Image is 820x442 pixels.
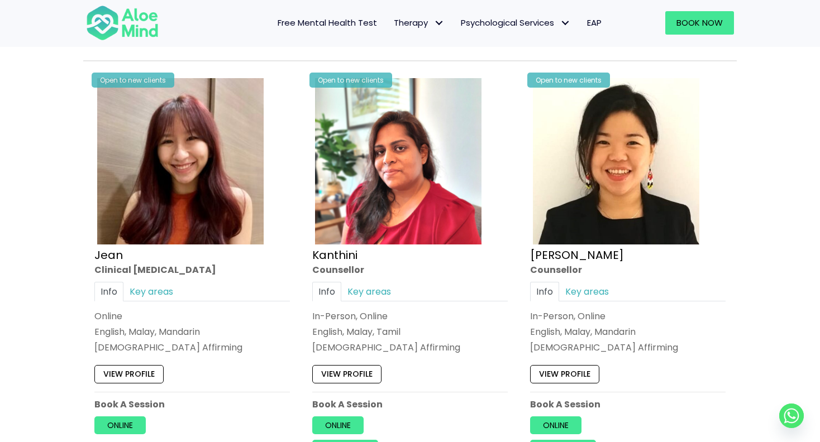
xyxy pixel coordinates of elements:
a: Key areas [559,282,615,301]
a: Kanthini [312,247,357,263]
div: Online [94,310,290,323]
a: EAP [579,11,610,35]
p: English, Malay, Mandarin [530,325,726,338]
a: Online [312,416,364,434]
div: In-Person, Online [312,310,508,323]
a: [PERSON_NAME] [530,247,624,263]
p: Book A Session [312,398,508,411]
a: Info [94,282,123,301]
a: View profile [312,366,382,383]
a: View profile [530,366,599,383]
div: [DEMOGRAPHIC_DATA] Affirming [530,342,726,354]
a: View profile [94,366,164,383]
p: English, Malay, Tamil [312,325,508,338]
div: Open to new clients [92,73,174,88]
a: TherapyTherapy: submenu [385,11,452,35]
div: [DEMOGRAPHIC_DATA] Affirming [312,342,508,354]
img: Karen Counsellor [533,78,699,244]
div: Counsellor [312,263,508,276]
a: Info [312,282,341,301]
nav: Menu [173,11,610,35]
div: Open to new clients [527,73,610,88]
img: Aloe mind Logo [86,4,159,41]
a: Psychological ServicesPsychological Services: submenu [452,11,579,35]
span: Psychological Services [461,17,570,28]
p: Book A Session [94,398,290,411]
span: Therapy [394,17,444,28]
img: Kanthini-profile [315,78,481,244]
div: Counsellor [530,263,726,276]
div: In-Person, Online [530,310,726,323]
span: EAP [587,17,602,28]
span: Therapy: submenu [431,15,447,31]
p: Book A Session [530,398,726,411]
img: Jean-300×300 [97,78,264,244]
div: [DEMOGRAPHIC_DATA] Affirming [94,342,290,354]
a: Key areas [123,282,179,301]
p: English, Malay, Mandarin [94,325,290,338]
span: Free Mental Health Test [278,17,377,28]
span: Psychological Services: submenu [557,15,573,31]
a: Info [530,282,559,301]
a: Jean [94,247,123,263]
a: Online [530,416,581,434]
a: Whatsapp [779,403,804,428]
div: Clinical [MEDICAL_DATA] [94,263,290,276]
span: Book Now [676,17,723,28]
a: Online [94,416,146,434]
a: Book Now [665,11,734,35]
div: Open to new clients [309,73,392,88]
a: Free Mental Health Test [269,11,385,35]
a: Key areas [341,282,397,301]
